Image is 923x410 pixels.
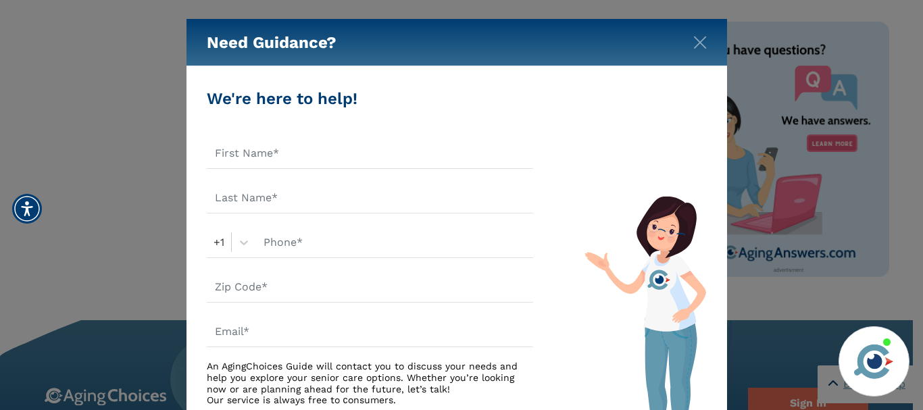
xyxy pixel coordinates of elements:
[12,194,42,224] div: Accessibility Menu
[693,33,707,47] button: Close
[255,227,533,258] input: Phone*
[207,361,533,406] div: An AgingChoices Guide will contact you to discuss your needs and help you explore your senior car...
[207,272,533,303] input: Zip Code*
[207,316,533,347] input: Email*
[207,86,533,111] div: We're here to help!
[693,36,707,49] img: modal-close.svg
[207,138,533,169] input: First Name*
[655,134,909,318] iframe: iframe
[207,182,533,213] input: Last Name*
[207,19,336,66] h5: Need Guidance?
[851,338,897,384] img: avatar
